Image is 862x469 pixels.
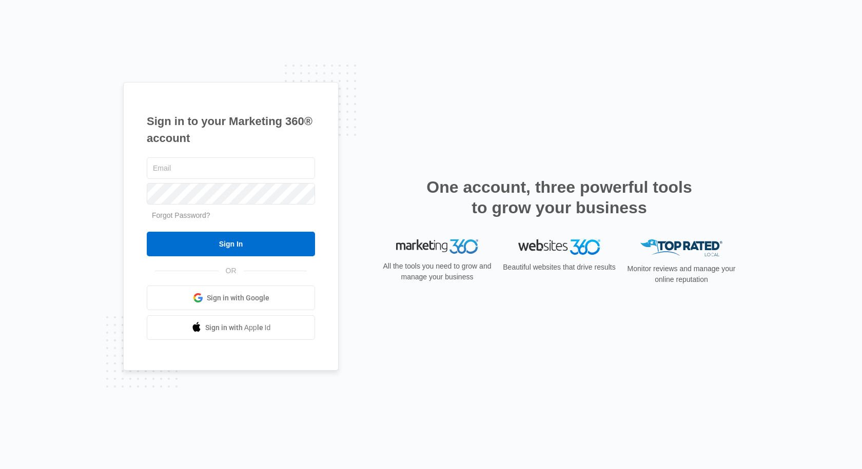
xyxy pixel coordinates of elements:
a: Sign in with Apple Id [147,315,315,340]
img: Top Rated Local [640,239,722,256]
img: Marketing 360 [396,239,478,254]
span: Sign in with Google [207,293,269,303]
h1: Sign in to your Marketing 360® account [147,113,315,147]
span: OR [219,266,244,276]
img: Websites 360 [518,239,600,254]
a: Forgot Password? [152,211,210,219]
p: All the tools you need to grow and manage your business [380,261,495,282]
a: Sign in with Google [147,286,315,310]
span: Sign in with Apple Id [205,322,271,333]
h2: One account, three powerful tools to grow your business [423,177,695,218]
p: Monitor reviews and manage your online reputation [624,263,739,285]
input: Sign In [147,232,315,256]
p: Beautiful websites that drive results [502,262,617,273]
input: Email [147,157,315,179]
